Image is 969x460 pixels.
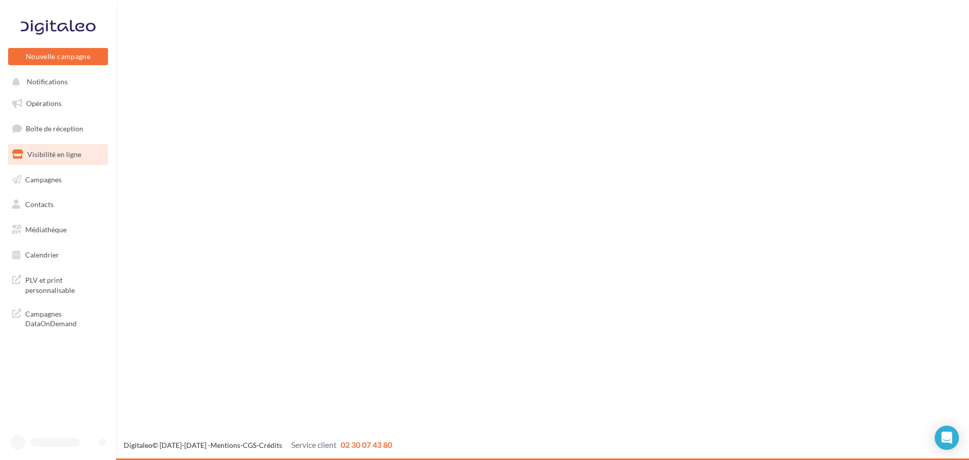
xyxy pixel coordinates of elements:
a: Calendrier [6,244,110,266]
div: Open Intercom Messenger [935,426,959,450]
span: Boîte de réception [26,124,83,133]
span: Service client [291,440,337,449]
span: 02 30 07 43 80 [341,440,392,449]
a: Mentions [210,441,240,449]
a: Digitaleo [124,441,152,449]
span: © [DATE]-[DATE] - - - [124,441,392,449]
span: Visibilité en ligne [27,150,81,159]
span: Médiathèque [25,225,67,234]
span: PLV et print personnalisable [25,273,104,295]
a: PLV et print personnalisable [6,269,110,299]
a: Contacts [6,194,110,215]
a: Campagnes DataOnDemand [6,303,110,333]
span: Campagnes [25,175,62,183]
a: Médiathèque [6,219,110,240]
button: Nouvelle campagne [8,48,108,65]
a: Crédits [259,441,282,449]
a: Opérations [6,93,110,114]
span: Opérations [26,99,62,108]
span: Campagnes DataOnDemand [25,307,104,329]
span: Notifications [27,78,68,86]
a: CGS [243,441,256,449]
span: Contacts [25,200,53,209]
a: Campagnes [6,169,110,190]
a: Visibilité en ligne [6,144,110,165]
a: Boîte de réception [6,118,110,139]
span: Calendrier [25,250,59,259]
